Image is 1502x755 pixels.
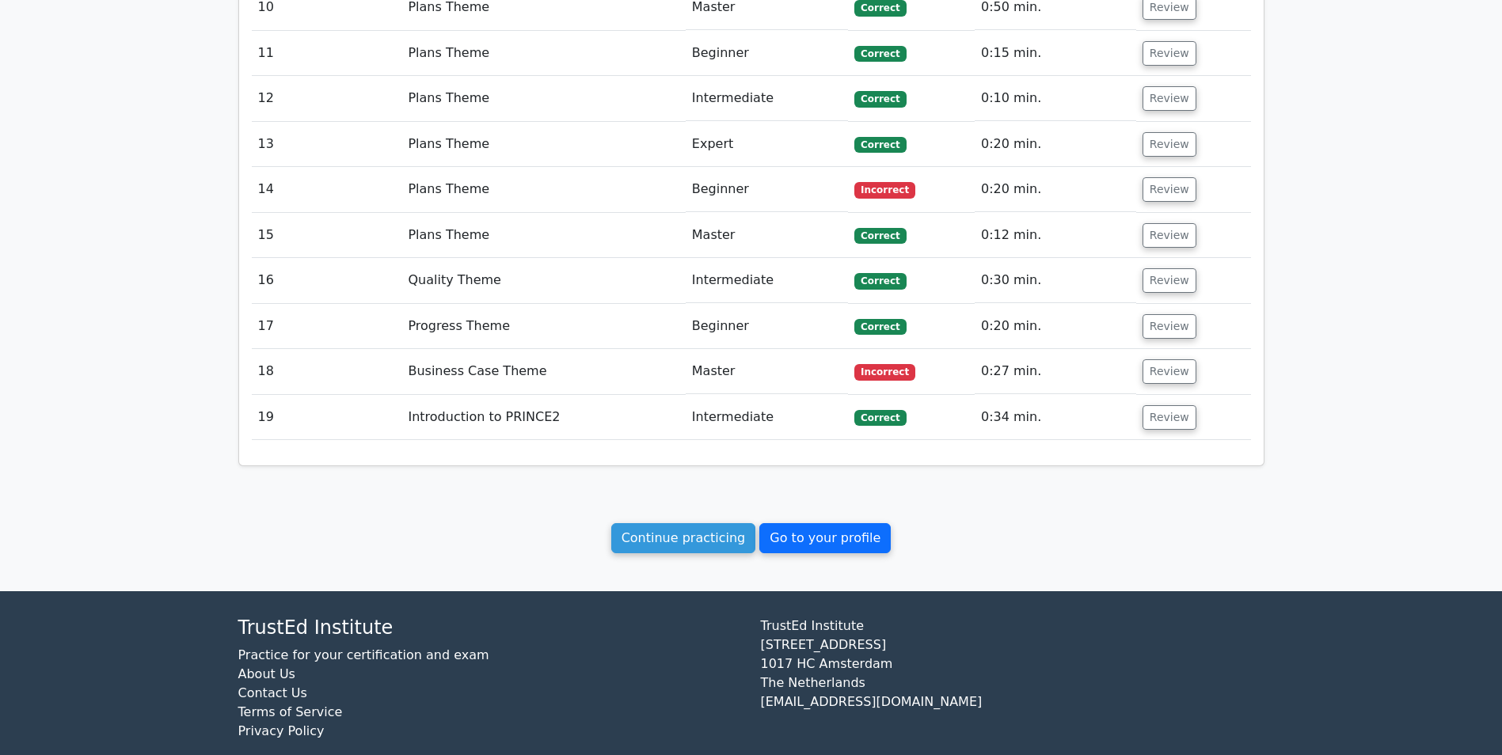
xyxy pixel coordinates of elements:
[751,617,1274,753] div: TrustEd Institute [STREET_ADDRESS] 1017 HC Amsterdam The Netherlands [EMAIL_ADDRESS][DOMAIN_NAME]
[975,213,1136,258] td: 0:12 min.
[1143,314,1196,339] button: Review
[252,349,402,394] td: 18
[401,258,685,303] td: Quality Theme
[401,395,685,440] td: Introduction to PRINCE2
[252,304,402,349] td: 17
[1143,405,1196,430] button: Review
[401,349,685,394] td: Business Case Theme
[252,31,402,76] td: 11
[252,213,402,258] td: 15
[238,723,325,738] a: Privacy Policy
[401,213,685,258] td: Plans Theme
[401,167,685,212] td: Plans Theme
[854,137,906,153] span: Correct
[401,304,685,349] td: Progress Theme
[975,304,1136,349] td: 0:20 min.
[686,122,848,167] td: Expert
[238,666,295,681] a: About Us
[238,685,307,700] a: Contact Us
[686,213,848,258] td: Master
[238,647,489,662] a: Practice for your certification and exam
[854,228,906,244] span: Correct
[252,395,402,440] td: 19
[238,704,343,719] a: Terms of Service
[854,182,915,198] span: Incorrect
[975,122,1136,167] td: 0:20 min.
[1143,223,1196,248] button: Review
[686,76,848,121] td: Intermediate
[854,273,906,289] span: Correct
[686,395,848,440] td: Intermediate
[1143,86,1196,111] button: Review
[686,31,848,76] td: Beginner
[1143,41,1196,66] button: Review
[686,304,848,349] td: Beginner
[401,31,685,76] td: Plans Theme
[686,258,848,303] td: Intermediate
[759,523,891,553] a: Go to your profile
[252,258,402,303] td: 16
[1143,268,1196,293] button: Review
[401,76,685,121] td: Plans Theme
[252,122,402,167] td: 13
[975,76,1136,121] td: 0:10 min.
[975,31,1136,76] td: 0:15 min.
[854,410,906,426] span: Correct
[1143,177,1196,202] button: Review
[854,364,915,380] span: Incorrect
[854,319,906,335] span: Correct
[975,167,1136,212] td: 0:20 min.
[238,617,742,639] h4: TrustEd Institute
[975,258,1136,303] td: 0:30 min.
[686,167,848,212] td: Beginner
[611,523,756,553] a: Continue practicing
[1143,132,1196,157] button: Review
[686,349,848,394] td: Master
[854,46,906,62] span: Correct
[975,395,1136,440] td: 0:34 min.
[975,349,1136,394] td: 0:27 min.
[252,167,402,212] td: 14
[1143,359,1196,384] button: Review
[854,91,906,107] span: Correct
[401,122,685,167] td: Plans Theme
[252,76,402,121] td: 12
